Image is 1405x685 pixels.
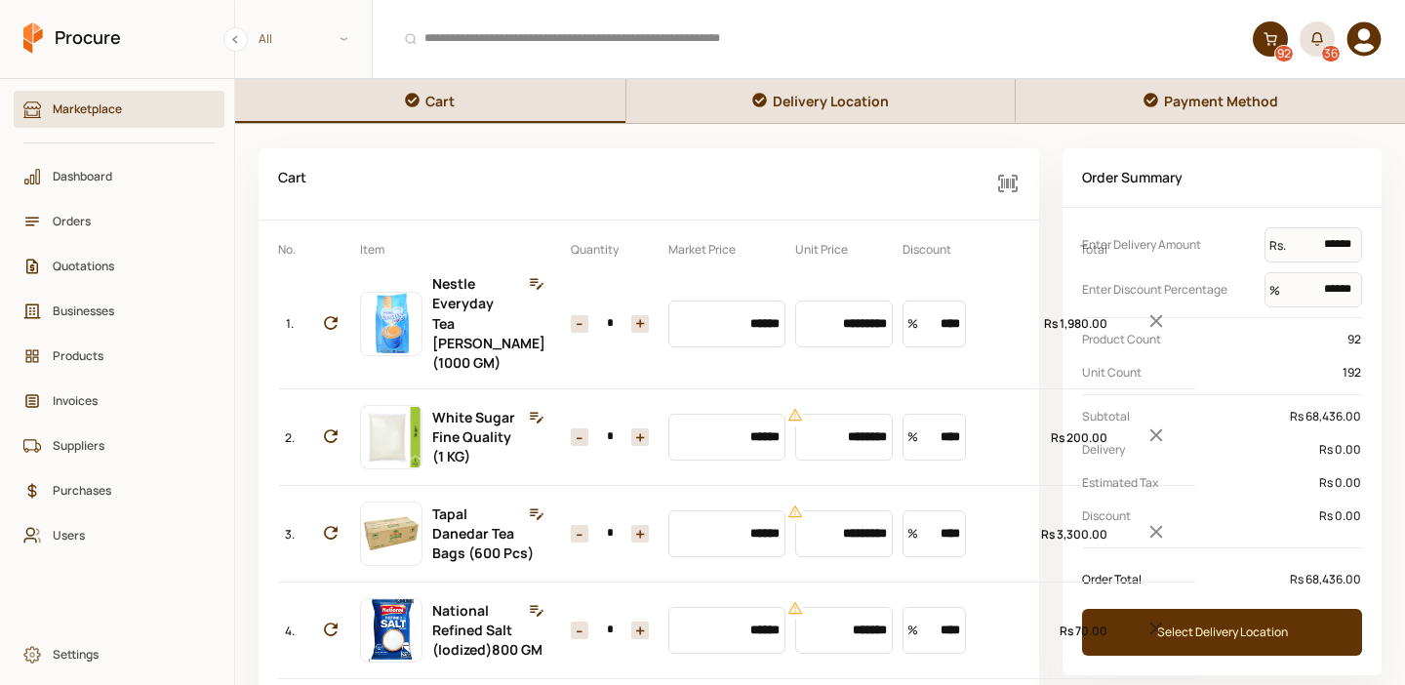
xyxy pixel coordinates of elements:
[668,240,785,259] p: Market Price
[631,525,649,543] button: Decrease item quantity
[14,203,224,240] a: Orders
[53,481,199,500] span: Purchases
[425,90,455,111] span: Cart
[14,636,224,673] a: Settings
[14,91,224,128] a: Marketplace
[1010,240,1107,259] p: Total
[1082,407,1289,425] p: Subtotal
[278,259,1195,388] div: 1.Nestle Everyday Tea [PERSON_NAME] (1000 GM)Rs 1,980.00Remove Item
[14,338,224,375] a: Products
[55,25,121,50] span: Procure
[1082,330,1346,348] p: Product Count
[522,600,551,622] button: Edit Note
[1010,525,1107,544] div: Rs 3,300.00
[588,525,631,543] input: 1 Items
[432,601,542,659] a: National Refined Salt (Iodized)800 GM
[14,293,224,330] a: Businesses
[1010,428,1107,447] div: Rs 200.00
[1082,363,1342,382] p: Unit Count
[53,645,199,664] span: Settings
[53,526,199,544] span: Users
[285,428,295,447] span: 2.
[53,302,199,320] span: Businesses
[53,346,199,365] span: Products
[631,428,649,446] button: Decrease item quantity
[278,485,1195,582] div: 3.Tapal Danedar Tea Bags (600 Pcs)Rs 3,300.00Remove Item
[1082,440,1318,459] p: Delivery
[1318,504,1362,528] div: Rs 0.00
[571,428,588,446] button: Increase item quantity
[1082,227,1362,262] div: Enter Delivery Amount
[384,15,1241,63] input: Products, Businesses, Users, Suppliers, Orders, and Purchases
[1082,473,1318,492] p: Estimated Tax
[1289,568,1362,591] div: Rs 68,436.00
[1010,622,1107,640] div: Rs 70.00
[235,79,625,123] button: Cart
[588,315,631,333] input: 1 Items
[14,248,224,285] a: Quotations
[1300,21,1335,57] button: 36
[1342,361,1362,384] div: 192
[14,158,224,195] a: Dashboard
[1082,405,1362,428] div: Subtotal
[278,582,1195,678] div: 4.National Refined Salt (Iodized)800 GMRs 70.00Remove Item
[53,167,199,185] span: Dashboard
[1318,471,1362,495] div: Rs 0.00
[432,504,534,562] a: Tapal Danedar Tea Bags (600 Pcs)
[286,314,294,333] span: 1.
[1082,280,1264,299] p: Enter Discount Percentage
[1015,79,1405,123] button: Payment Method
[285,622,295,640] span: 4.
[1063,148,1382,208] h2: Order Summary
[773,90,889,111] span: Delivery Location
[1253,21,1288,57] a: 92
[1010,314,1107,333] div: Rs 1,980.00
[53,391,199,410] span: Invoices
[360,240,422,259] p: Item
[14,472,224,509] a: Purchases
[1082,272,1362,307] div: Enter Discount Percentage
[432,274,545,372] a: Nestle Everyday Tea [PERSON_NAME] (1000 GM)
[1082,361,1362,384] div: Unit Count
[1117,417,1195,459] button: Remove Item
[1082,471,1362,495] div: Estimated Tax
[588,622,631,639] input: 1 Items
[903,240,1000,259] p: Discount
[14,427,224,464] a: Suppliers
[14,517,224,554] a: Users
[1269,273,1280,308] span: %
[1117,302,1195,344] button: Remove Item
[53,100,199,118] span: Marketplace
[1322,46,1340,61] div: 36
[259,29,272,48] span: All
[631,622,649,639] button: Decrease item quantity
[23,22,121,56] a: Procure
[278,388,1195,485] div: 2.White Sugar Fine Quality (1 KG)Rs 200.00Remove Item
[1082,328,1362,351] div: Product Count
[1164,90,1278,111] span: Payment Method
[907,414,918,461] span: %
[561,240,659,259] p: Quantity
[522,407,551,428] button: Edit Note
[53,212,199,230] span: Orders
[522,504,551,525] button: Edit Note
[571,315,588,333] button: Increase item quantity
[1117,513,1195,555] button: Remove Item
[1082,504,1362,528] div: Discount
[795,240,893,259] p: Unit Price
[1082,609,1362,656] button: Select Delivery Location
[907,607,918,654] span: %
[522,273,551,295] button: Edit Note
[1269,228,1286,263] span: Rs.
[278,240,301,259] p: No.
[53,436,199,455] span: Suppliers
[588,428,631,446] input: 1 Items
[432,408,515,465] a: White Sugar Fine Quality (1 KG)
[631,315,649,333] button: Decrease item quantity
[1082,568,1362,591] div: Order Total
[571,525,588,543] button: Increase item quantity
[1082,506,1318,525] p: Discount
[907,301,918,347] span: %
[1117,610,1195,652] button: Remove Item
[571,622,588,639] button: Increase item quantity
